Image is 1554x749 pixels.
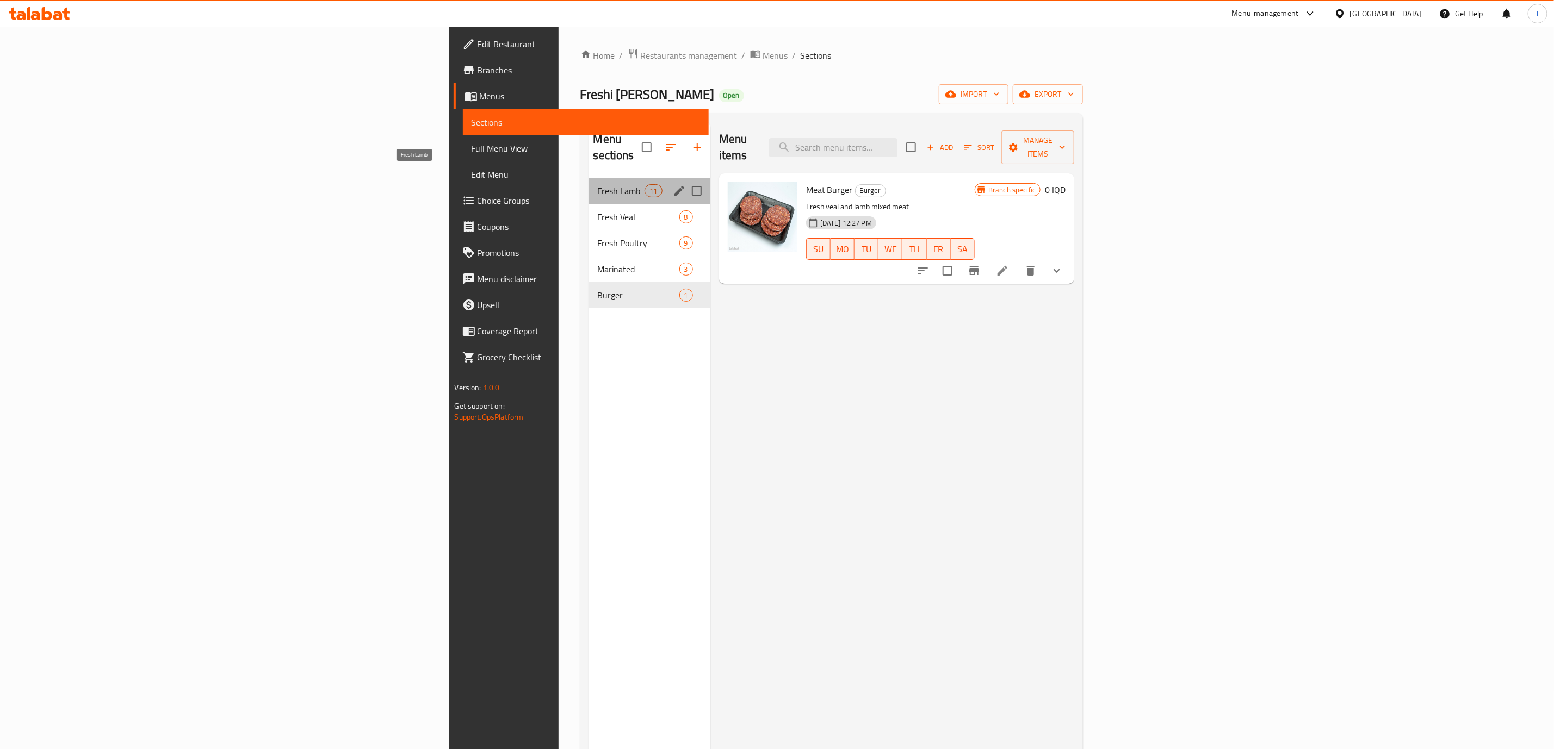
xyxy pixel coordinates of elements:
[478,38,700,51] span: Edit Restaurant
[719,89,744,102] div: Open
[472,116,700,129] span: Sections
[589,173,710,313] nav: Menu sections
[1044,258,1070,284] button: show more
[478,64,700,77] span: Branches
[483,380,500,395] span: 1.0.0
[955,241,970,257] span: SA
[1045,182,1066,197] h6: 0 IQD
[478,246,700,259] span: Promotions
[635,136,658,159] span: Select all sections
[454,31,709,57] a: Edit Restaurant
[580,48,1084,63] nav: breadcrumb
[480,90,700,103] span: Menus
[680,212,692,222] span: 8
[580,82,715,107] span: Freshi [PERSON_NAME]
[883,241,898,257] span: WE
[719,91,744,100] span: Open
[831,238,855,260] button: MO
[645,186,661,196] span: 11
[931,241,946,257] span: FR
[719,131,757,164] h2: Menu items
[598,236,679,249] span: Fresh Poultry
[478,272,700,285] span: Menu disclaimer
[936,259,959,282] span: Select to update
[463,161,709,188] a: Edit Menu
[658,134,684,160] span: Sort sections
[948,88,1000,101] span: import
[855,238,878,260] button: TU
[1537,8,1538,20] span: l
[742,49,746,62] li: /
[907,241,922,257] span: TH
[806,200,975,214] p: Fresh veal and lamb mixed meat
[855,184,886,197] div: Burger
[454,57,709,83] a: Branches
[478,194,700,207] span: Choice Groups
[1050,264,1063,277] svg: Show Choices
[679,263,693,276] div: items
[598,289,679,302] span: Burger
[598,210,679,223] span: Fresh Veal
[951,238,975,260] button: SA
[939,84,1008,104] button: import
[454,188,709,214] a: Choice Groups
[455,399,505,413] span: Get support on:
[478,351,700,364] span: Grocery Checklist
[454,83,709,109] a: Menus
[859,241,874,257] span: TU
[811,241,826,257] span: SU
[763,49,788,62] span: Menus
[454,240,709,266] a: Promotions
[806,238,831,260] button: SU
[878,238,902,260] button: WE
[1010,134,1066,161] span: Manage items
[454,344,709,370] a: Grocery Checklist
[801,49,832,62] span: Sections
[923,139,957,156] span: Add item
[454,214,709,240] a: Coupons
[680,264,692,274] span: 3
[750,48,788,63] a: Menus
[455,410,524,424] a: Support.OpsPlatform
[598,263,679,276] span: Marinated
[925,141,955,154] span: Add
[472,168,700,181] span: Edit Menu
[679,210,693,223] div: items
[680,290,692,301] span: 1
[455,380,481,395] span: Version:
[680,238,692,248] span: 9
[589,230,710,256] div: Fresh Poultry9
[1350,8,1422,20] div: [GEOGRAPHIC_DATA]
[793,49,796,62] li: /
[902,238,926,260] button: TH
[463,135,709,161] a: Full Menu View
[962,139,997,156] button: Sort
[957,139,1001,156] span: Sort items
[961,258,987,284] button: Branch-specific-item
[671,183,688,199] button: edit
[769,138,897,157] input: search
[910,258,936,284] button: sort-choices
[835,241,850,257] span: MO
[478,324,700,338] span: Coverage Report
[598,184,645,197] span: Fresh Lamb
[816,218,876,228] span: [DATE] 12:27 PM
[684,134,710,160] button: Add section
[679,236,693,249] div: items
[463,109,709,135] a: Sections
[478,298,700,311] span: Upsell
[589,204,710,230] div: Fresh Veal8
[589,282,710,308] div: Burger1
[1013,84,1083,104] button: export
[923,139,957,156] button: Add
[1021,88,1074,101] span: export
[454,318,709,344] a: Coverage Report
[589,256,710,282] div: Marinated3
[900,136,923,159] span: Select section
[856,184,886,197] span: Burger
[1018,258,1044,284] button: delete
